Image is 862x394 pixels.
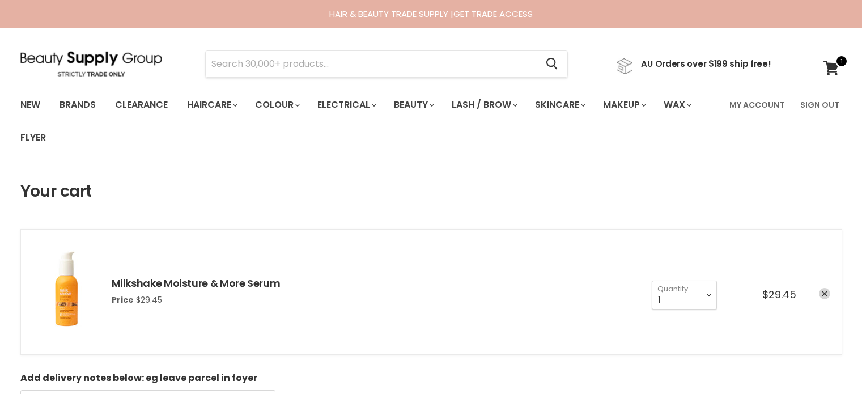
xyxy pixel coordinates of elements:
a: Lash / Brow [443,93,524,117]
a: My Account [723,93,791,117]
img: Milkshake Moisture & More Serum [32,241,100,343]
span: Price [112,294,134,306]
input: Search [206,51,537,77]
ul: Main menu [12,88,723,154]
b: Add delivery notes below: eg leave parcel in foyer [20,371,257,384]
a: Haircare [179,93,244,117]
a: Flyer [12,126,54,150]
a: Electrical [309,93,383,117]
span: $29.45 [762,287,796,302]
a: New [12,93,49,117]
a: Wax [655,93,698,117]
a: remove Milkshake Moisture & More Serum [819,288,830,299]
a: Beauty [385,93,441,117]
nav: Main [6,88,856,154]
select: Quantity [652,281,717,309]
a: Skincare [526,93,592,117]
button: Search [537,51,567,77]
a: GET TRADE ACCESS [453,8,533,20]
a: Brands [51,93,104,117]
a: Clearance [107,93,176,117]
span: $29.45 [136,294,162,306]
form: Product [205,50,568,78]
h1: Your cart [20,183,92,201]
a: Milkshake Moisture & More Serum [112,276,281,290]
a: Sign Out [793,93,846,117]
div: HAIR & BEAUTY TRADE SUPPLY | [6,9,856,20]
a: Makeup [595,93,653,117]
a: Colour [247,93,307,117]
